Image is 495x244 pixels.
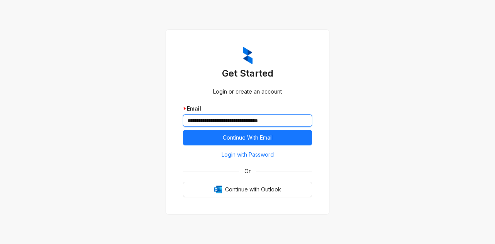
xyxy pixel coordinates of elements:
span: Continue with Outlook [225,185,281,194]
span: Or [239,167,256,176]
span: Continue With Email [223,133,273,142]
h3: Get Started [183,67,312,80]
button: OutlookContinue with Outlook [183,182,312,197]
button: Login with Password [183,148,312,161]
span: Login with Password [222,150,274,159]
div: Login or create an account [183,87,312,96]
button: Continue With Email [183,130,312,145]
img: Outlook [214,186,222,193]
div: Email [183,104,312,113]
img: ZumaIcon [243,47,253,65]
